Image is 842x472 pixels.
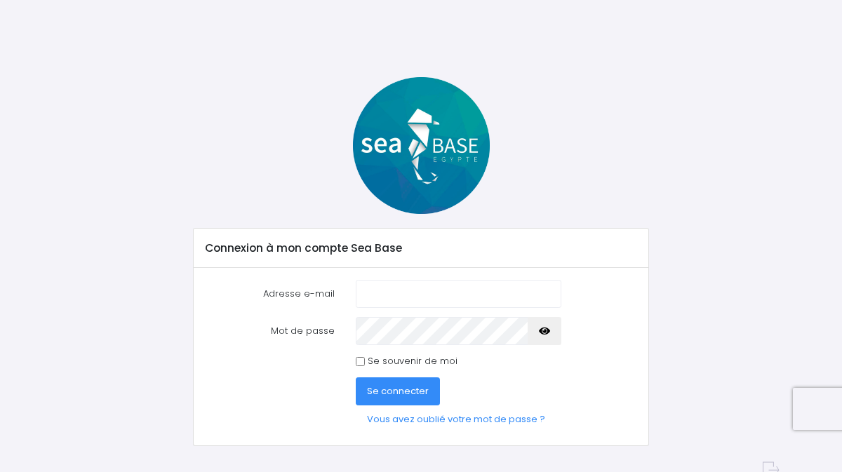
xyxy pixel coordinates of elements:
a: Vous avez oublié votre mot de passe ? [356,405,556,433]
label: Se souvenir de moi [368,354,457,368]
label: Adresse e-mail [194,280,345,308]
button: Se connecter [356,377,440,405]
span: Se connecter [367,384,429,398]
label: Mot de passe [194,317,345,345]
div: Connexion à mon compte Sea Base [194,229,648,268]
